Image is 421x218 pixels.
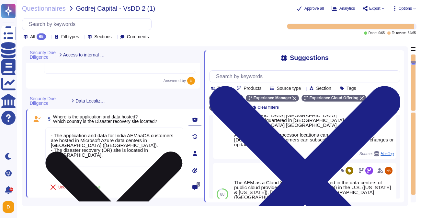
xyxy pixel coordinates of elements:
[297,6,324,11] button: Approve all
[45,117,51,121] span: 5
[197,182,200,187] span: 0
[385,167,393,175] img: user
[30,50,58,59] span: Security Due Diligence
[26,18,151,30] input: Search by keywords
[63,53,106,57] span: Access to internal GC applications
[392,31,406,35] span: To review:
[53,114,157,124] span: Where is the application and data hosted? Which country is the Disaster recovery site located?
[339,6,355,10] span: Analytics
[399,6,412,10] span: Options
[164,79,186,83] span: Answered by
[220,192,224,196] span: 88
[94,34,112,39] span: Sections
[37,33,46,40] div: 65
[304,6,324,10] span: Approve all
[1,200,19,214] button: user
[378,31,384,35] span: 0 / 65
[30,96,70,105] span: Security Due Diligence
[45,127,183,166] textarea: - The application and data for India AEMaaCS customers are hosted in Microsoft Azure data centers...
[369,6,381,10] span: Export
[9,188,13,191] div: 9+
[187,77,195,85] img: user
[127,34,149,39] span: Comments
[22,5,66,12] span: Questionnaires
[75,99,106,103] span: Data Localization
[61,34,79,39] span: Fill types
[76,5,155,12] span: Godrej Capital - VsDD 2 (1)
[3,201,14,213] img: user
[369,31,377,35] span: Done:
[213,71,400,82] input: Search by keywords
[408,31,416,35] span: 64 / 65
[30,34,35,39] span: All
[332,6,355,11] button: Analytics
